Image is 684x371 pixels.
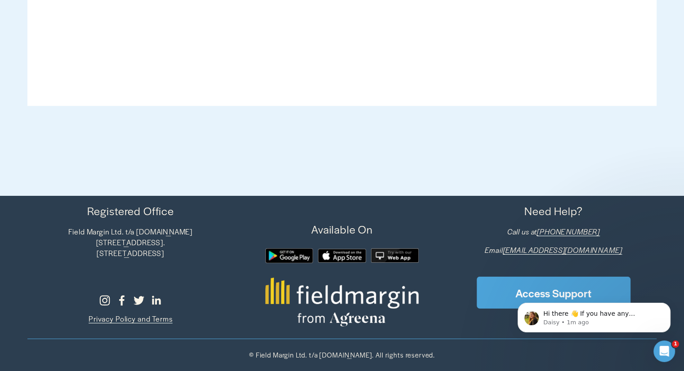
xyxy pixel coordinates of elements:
[485,245,503,255] em: Email
[27,350,657,360] p: © Field Margin Ltd. t/a [DOMAIN_NAME]. All rights reserved.
[503,245,622,256] a: [EMAIL_ADDRESS][DOMAIN_NAME]
[89,314,172,324] a: Privacy Policy and Terms
[151,295,161,306] a: LinkedIn
[89,314,172,324] span: Privacy Policy and Terms
[672,340,679,348] span: 1
[477,277,630,309] a: Access Support
[504,284,684,347] iframe: Intercom notifications message
[99,295,110,306] a: Instagram
[653,340,675,362] iframe: Intercom live chat
[239,221,445,238] p: Available On
[503,245,622,255] em: [EMAIL_ADDRESS][DOMAIN_NAME]
[27,203,234,219] p: Registered Office
[450,203,657,219] p: Need Help?
[507,226,537,237] em: Call us at
[537,226,600,237] a: [PHONE_NUMBER]
[134,295,144,306] a: Twitter
[116,295,127,306] a: Facebook
[27,226,234,258] p: Field Margin Ltd. t/a [DOMAIN_NAME] [STREET_ADDRESS]. [STREET_ADDRESS]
